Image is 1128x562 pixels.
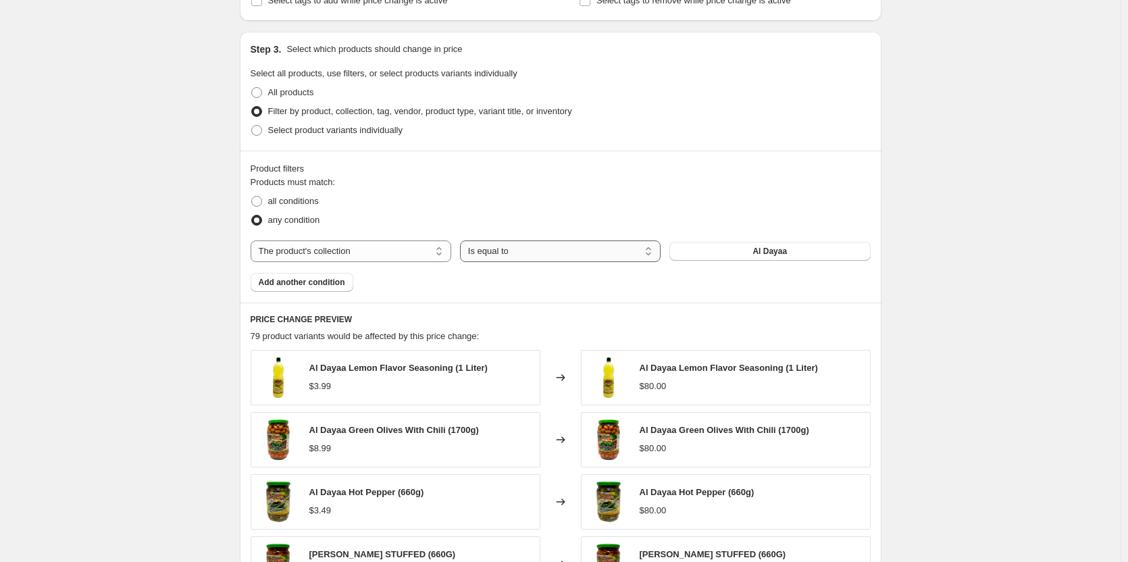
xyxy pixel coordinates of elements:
[588,357,629,398] img: 0ed42583-d0c5-4b31-b7db-375e230461e9_80x.jpg
[309,442,332,455] div: $8.99
[251,314,871,325] h6: PRICE CHANGE PREVIEW
[258,419,299,460] img: IMG_1522_80x.jpg
[251,331,480,341] span: 79 product variants would be affected by this price change:
[588,482,629,522] img: IMG_1531_80x.jpg
[251,273,353,292] button: Add another condition
[588,419,629,460] img: IMG_1522_80x.jpg
[258,357,299,398] img: 0ed42583-d0c5-4b31-b7db-375e230461e9_80x.jpg
[640,487,754,497] span: Al Dayaa Hot Pepper (660g)
[640,425,809,435] span: Al Dayaa Green Olives With Chili (1700g)
[640,380,667,393] div: $80.00
[309,380,332,393] div: $3.99
[268,196,319,206] span: all conditions
[309,549,456,559] span: [PERSON_NAME] STUFFED (660G)
[309,504,332,517] div: $3.49
[640,504,667,517] div: $80.00
[268,106,572,116] span: Filter by product, collection, tag, vendor, product type, variant title, or inventory
[251,177,336,187] span: Products must match:
[309,425,479,435] span: Al Dayaa Green Olives With Chili (1700g)
[286,43,462,56] p: Select which products should change in price
[640,442,667,455] div: $80.00
[309,487,424,497] span: Al Dayaa Hot Pepper (660g)
[752,246,787,257] span: Al Dayaa
[268,215,320,225] span: any condition
[258,482,299,522] img: IMG_1531_80x.jpg
[669,242,870,261] button: Al Dayaa
[268,87,314,97] span: All products
[251,68,517,78] span: Select all products, use filters, or select products variants individually
[251,43,282,56] h2: Step 3.
[309,363,488,373] span: Al Dayaa Lemon Flavor Seasoning (1 Liter)
[640,549,786,559] span: [PERSON_NAME] STUFFED (660G)
[640,363,818,373] span: Al Dayaa Lemon Flavor Seasoning (1 Liter)
[259,277,345,288] span: Add another condition
[251,162,871,176] div: Product filters
[268,125,403,135] span: Select product variants individually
